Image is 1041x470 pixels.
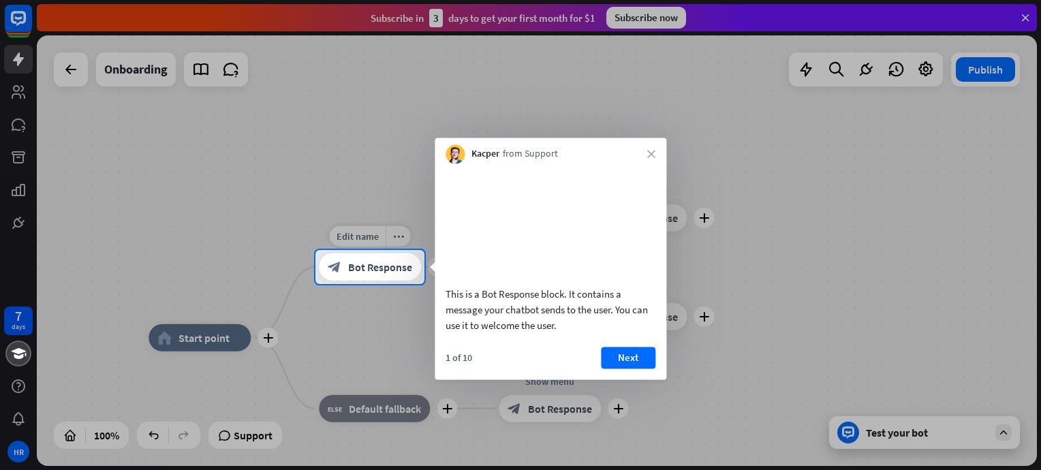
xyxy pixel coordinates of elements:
[647,150,655,158] i: close
[328,260,341,274] i: block_bot_response
[503,148,558,161] span: from Support
[11,5,52,46] button: Open LiveChat chat widget
[348,260,412,274] span: Bot Response
[446,351,472,364] div: 1 of 10
[471,148,499,161] span: Kacper
[446,286,655,333] div: This is a Bot Response block. It contains a message your chatbot sends to the user. You can use i...
[601,347,655,369] button: Next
